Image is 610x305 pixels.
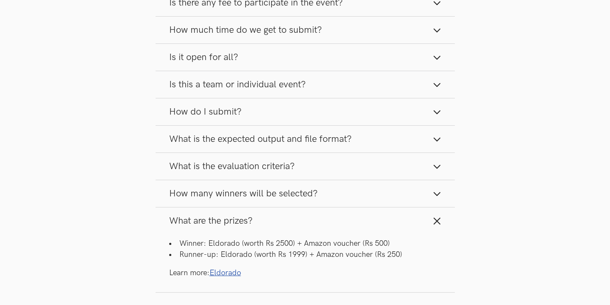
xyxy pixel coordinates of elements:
[169,52,238,63] span: Is it open for all?
[169,215,253,227] span: What are the prizes?
[169,268,441,278] p: Learn more:
[156,234,455,292] div: What are the prizes?
[210,268,241,277] a: Eldorado
[156,126,455,152] button: What is the expected output and file format?
[169,238,441,249] li: Winner: Eldorado (worth Rs 2500) + Amazon voucher (Rs 500)
[156,207,455,234] button: What are the prizes?
[156,98,455,125] button: How do I submit?
[156,17,455,43] button: How much time do we get to submit?
[156,153,455,180] button: What is the evaluation criteria?
[156,180,455,207] button: How many winners will be selected?
[169,24,322,36] span: How much time do we get to submit?
[156,71,455,98] button: Is this a team or individual event?
[169,249,441,260] li: Runner-up: Eldorado (worth Rs 1999) + Amazon voucher (Rs 250)
[169,133,352,145] span: What is the expected output and file format?
[169,188,318,199] span: How many winners will be selected?
[169,161,295,172] span: What is the evaluation criteria?
[169,106,241,118] span: How do I submit?
[156,44,455,71] button: Is it open for all?
[169,79,306,90] span: Is this a team or individual event?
